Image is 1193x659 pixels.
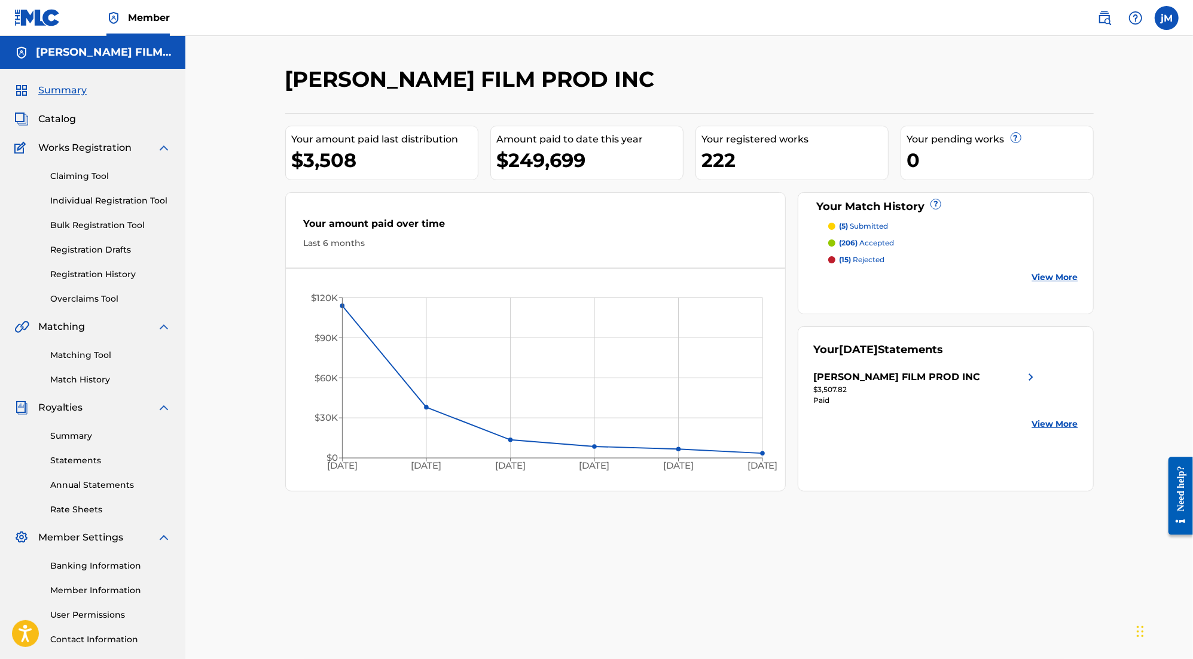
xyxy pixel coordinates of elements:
[50,373,171,386] a: Match History
[828,254,1078,265] a: (15) rejected
[14,141,30,155] img: Works Registration
[839,238,894,248] p: accepted
[157,320,171,334] img: expand
[1133,602,1193,659] iframe: Chat Widget
[14,83,29,98] img: Summary
[326,453,337,464] tspan: $0
[1124,6,1148,30] div: Help
[813,199,1078,215] div: Your Match History
[50,430,171,442] a: Summary
[1032,418,1078,430] a: View More
[813,384,1038,395] div: $3,507.82
[50,349,171,362] a: Matching Tool
[828,238,1078,248] a: (206) accepted
[907,147,1093,174] div: 0
[50,584,171,597] a: Member Information
[314,332,337,344] tspan: $90K
[839,343,878,356] span: [DATE]
[839,255,851,264] span: (15)
[907,132,1093,147] div: Your pending works
[495,460,526,472] tspan: [DATE]
[747,460,778,472] tspan: [DATE]
[285,66,661,93] h2: [PERSON_NAME] FILM PROD INC
[304,237,768,250] div: Last 6 months
[38,141,132,155] span: Works Registration
[14,112,76,126] a: CatalogCatalog
[50,633,171,646] a: Contact Information
[50,479,171,491] a: Annual Statements
[50,503,171,516] a: Rate Sheets
[50,560,171,572] a: Banking Information
[14,112,29,126] img: Catalog
[813,370,1038,406] a: [PERSON_NAME] FILM PROD INCright chevron icon$3,507.82Paid
[14,400,29,415] img: Royalties
[38,320,85,334] span: Matching
[702,147,888,174] div: 222
[1160,444,1193,548] iframe: Resource Center
[497,132,683,147] div: Amount paid to date this year
[1097,11,1112,25] img: search
[50,244,171,256] a: Registration Drafts
[813,395,1038,406] div: Paid
[314,372,337,384] tspan: $60K
[157,141,171,155] img: expand
[813,370,980,384] div: [PERSON_NAME] FILM PROD INC
[1128,11,1143,25] img: help
[839,221,888,232] p: submitted
[157,400,171,415] img: expand
[14,530,29,545] img: Member Settings
[38,400,83,415] span: Royalties
[50,219,171,232] a: Bulk Registration Tool
[839,221,848,230] span: (5)
[292,147,478,174] div: $3,508
[839,238,858,247] span: (206)
[1137,614,1144,649] div: Drag
[828,221,1078,232] a: (5) submitted
[38,530,123,545] span: Member Settings
[157,530,171,545] img: expand
[292,132,478,147] div: Your amount paid last distribution
[1024,370,1038,384] img: right chevron icon
[128,11,170,25] span: Member
[304,217,768,237] div: Your amount paid over time
[497,147,683,174] div: $249,699
[1011,133,1021,142] span: ?
[50,609,171,621] a: User Permissions
[327,460,358,472] tspan: [DATE]
[310,292,337,303] tspan: $120K
[14,83,87,98] a: SummarySummary
[38,83,87,98] span: Summary
[38,112,76,126] span: Catalog
[702,132,888,147] div: Your registered works
[14,9,60,26] img: MLC Logo
[14,320,29,334] img: Matching
[50,454,171,467] a: Statements
[50,170,171,183] a: Claiming Tool
[1093,6,1116,30] a: Public Search
[931,199,941,209] span: ?
[579,460,609,472] tspan: [DATE]
[411,460,441,472] tspan: [DATE]
[14,45,29,60] img: Accounts
[663,460,694,472] tspan: [DATE]
[50,293,171,305] a: Overclaims Tool
[813,342,943,358] div: Your Statements
[1155,6,1179,30] div: User Menu
[839,254,884,265] p: rejected
[314,412,337,424] tspan: $30K
[106,11,121,25] img: Top Rightsholder
[36,45,171,59] h5: LEE MENDELSON FILM PROD INC
[50,268,171,281] a: Registration History
[1032,271,1078,284] a: View More
[50,195,171,207] a: Individual Registration Tool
